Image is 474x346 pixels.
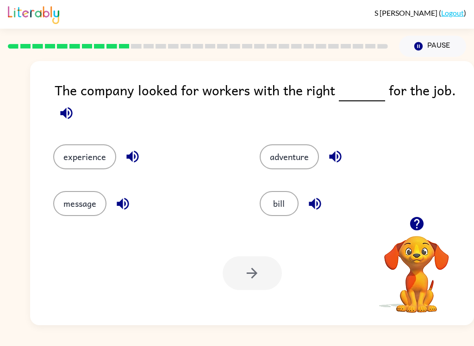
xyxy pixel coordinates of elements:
button: adventure [260,144,319,169]
button: bill [260,191,299,216]
span: S [PERSON_NAME] [374,8,439,17]
video: Your browser must support playing .mp4 files to use Literably. Please try using another browser. [370,222,463,314]
img: Literably [8,4,59,24]
div: ( ) [374,8,466,17]
button: Pause [399,36,466,57]
div: The company looked for workers with the right for the job. [55,80,474,126]
a: Logout [441,8,464,17]
button: experience [53,144,116,169]
button: message [53,191,106,216]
